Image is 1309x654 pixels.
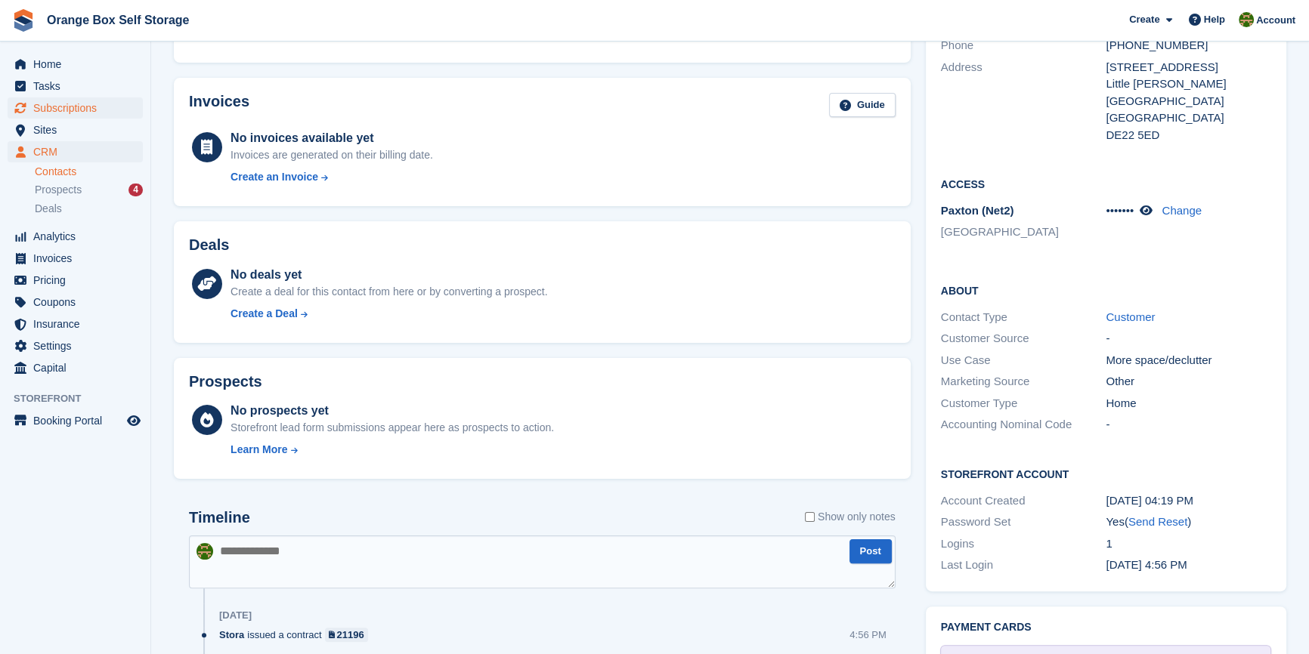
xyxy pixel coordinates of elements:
[8,410,143,431] a: menu
[941,204,1014,217] span: Paxton (Net2)
[8,335,143,356] a: menu
[1106,110,1271,127] div: [GEOGRAPHIC_DATA]
[197,543,213,560] img: SARAH T
[8,141,143,162] a: menu
[941,466,1271,481] h2: Storefront Account
[125,412,143,430] a: Preview store
[1106,492,1271,510] div: [DATE] 04:19 PM
[189,509,250,526] h2: Timeline
[189,373,262,390] h2: Prospects
[8,97,143,119] a: menu
[231,306,298,322] div: Create a Deal
[8,292,143,313] a: menu
[941,514,1106,531] div: Password Set
[1129,12,1159,27] span: Create
[35,165,143,179] a: Contacts
[231,306,547,322] a: Create a Deal
[219,628,376,642] div: issued a contract
[219,609,252,622] div: [DATE]
[1106,76,1271,93] div: Little [PERSON_NAME]
[849,539,892,564] button: Post
[849,628,886,642] div: 4:56 PM
[941,224,1106,241] li: [GEOGRAPHIC_DATA]
[829,93,896,118] a: Guide
[33,292,124,313] span: Coupons
[33,141,124,162] span: CRM
[1204,12,1225,27] span: Help
[41,8,196,32] a: Orange Box Self Storage
[941,37,1106,54] div: Phone
[8,313,143,335] a: menu
[1128,515,1187,528] a: Send Reset
[35,182,143,198] a: Prospects 4
[231,284,547,300] div: Create a deal for this contact from here or by converting a prospect.
[231,169,318,185] div: Create an Invoice
[805,509,896,525] label: Show only notes
[1106,93,1271,110] div: [GEOGRAPHIC_DATA]
[941,492,1106,510] div: Account Created
[35,202,62,216] span: Deals
[941,330,1106,347] div: Customer Source
[1106,330,1271,347] div: -
[941,176,1271,191] h2: Access
[231,420,554,436] div: Storefront lead form submissions appear here as prospects to action.
[219,628,244,642] span: Stora
[941,535,1106,553] div: Logins
[941,309,1106,326] div: Contact Type
[1106,373,1271,390] div: Other
[941,352,1106,369] div: Use Case
[33,335,124,356] span: Settings
[8,76,143,97] a: menu
[1106,37,1271,54] div: [PHONE_NUMBER]
[33,76,124,97] span: Tasks
[33,248,124,269] span: Invoices
[1106,416,1271,433] div: -
[33,357,124,378] span: Capital
[941,557,1106,574] div: Last Login
[8,226,143,247] a: menu
[1106,352,1271,369] div: More space/declutter
[941,395,1106,412] div: Customer Type
[231,169,433,185] a: Create an Invoice
[35,201,143,217] a: Deals
[941,373,1106,390] div: Marketing Source
[805,509,815,525] input: Show only notes
[14,391,150,406] span: Storefront
[1106,127,1271,144] div: DE22 5ED
[33,226,124,247] span: Analytics
[33,54,124,75] span: Home
[35,183,82,197] span: Prospects
[8,248,143,269] a: menu
[1106,395,1271,412] div: Home
[231,402,554,420] div: No prospects yet
[33,119,124,140] span: Sites
[941,59,1106,144] div: Address
[8,54,143,75] a: menu
[8,357,143,378] a: menu
[1256,13,1295,28] span: Account
[325,628,368,642] a: 21196
[231,442,287,458] div: Learn More
[189,93,249,118] h2: Invoices
[33,313,124,335] span: Insurance
[33,410,124,431] span: Booking Portal
[1125,515,1191,528] span: ( )
[33,97,124,119] span: Subscriptions
[33,270,124,291] span: Pricing
[8,119,143,140] a: menu
[1106,59,1271,76] div: [STREET_ADDRESS]
[8,270,143,291] a: menu
[1106,558,1187,571] time: 2025-08-20 15:56:25 UTC
[1106,535,1271,553] div: 1
[1239,12,1254,27] img: SARAH T
[337,628,364,642] div: 21196
[231,266,547,284] div: No deals yet
[941,416,1106,433] div: Accounting Nominal Code
[1106,514,1271,531] div: Yes
[1106,310,1155,323] a: Customer
[1162,204,1202,217] a: Change
[231,129,433,147] div: No invoices available yet
[941,282,1271,298] h2: About
[12,9,35,32] img: stora-icon-8386f47178a22dfd0bd8f6a31ec36ba5ce8667c1dd55bd0f319d3a0aa187defe.svg
[1106,204,1134,217] span: •••••••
